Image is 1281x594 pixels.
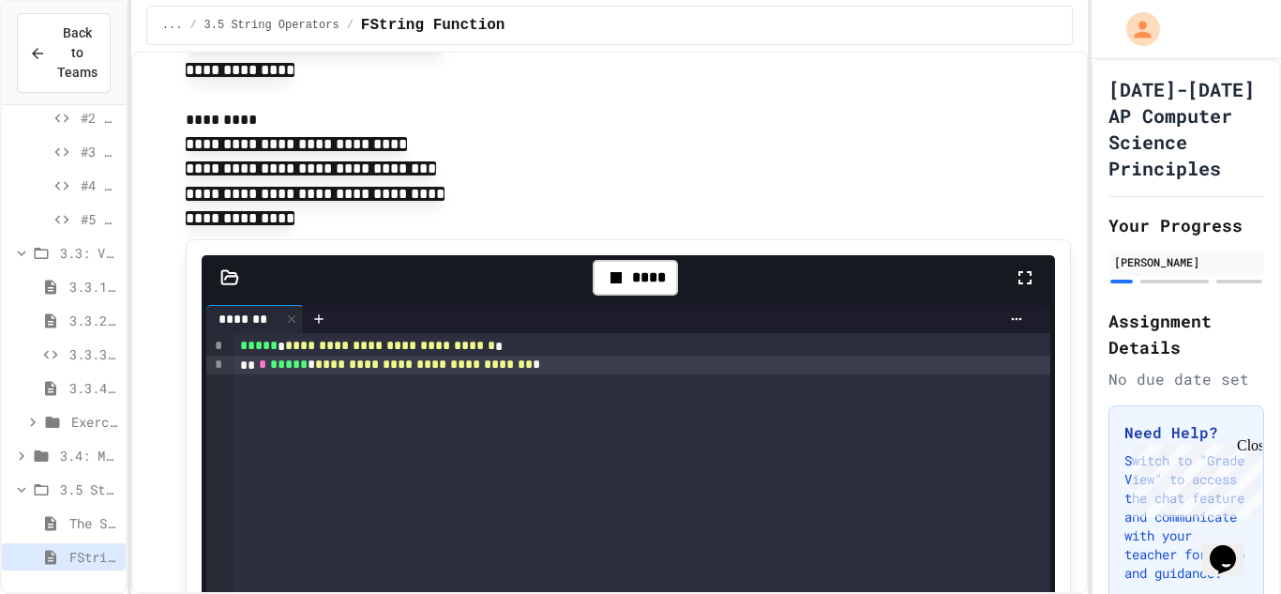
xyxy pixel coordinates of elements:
[81,142,118,161] span: #3 - Fix the Code (Medium)
[60,243,118,263] span: 3.3: Variables and Data Types
[57,23,98,83] span: Back to Teams
[1114,253,1258,270] div: [PERSON_NAME]
[71,412,118,432] span: Exercise - Variables and Data Types
[162,18,183,33] span: ...
[1108,308,1264,360] h2: Assignment Details
[1108,368,1264,390] div: No due date set
[81,108,118,128] span: #2 - Complete the Code (Easy)
[1108,212,1264,238] h2: Your Progress
[361,14,505,37] span: FString Function
[69,277,118,297] span: 3.3.1: Variables and Data Types
[69,344,118,364] span: 3.3.3: What's the Type?
[81,175,118,195] span: #4 - Complete the Code (Medium)
[1124,421,1248,444] h3: Need Help?
[204,18,339,33] span: 3.5 String Operators
[81,209,118,229] span: #5 - Fix the Code (Hard)
[69,311,118,330] span: 3.3.2: Review - Variables and Data Types
[60,480,118,499] span: 3.5 String Operators
[1202,519,1262,575] iframe: chat widget
[60,446,118,465] span: 3.4: Mathematical Operators
[69,378,118,398] span: 3.3.4: AP Practice - Variables
[347,18,354,33] span: /
[69,547,118,567] span: FString Function
[1125,437,1262,517] iframe: chat widget
[1107,8,1165,51] div: My Account
[8,8,129,119] div: Chat with us now!Close
[1124,451,1248,583] p: Switch to "Grade View" to access the chat feature and communicate with your teacher for help and ...
[1108,76,1264,181] h1: [DATE]-[DATE] AP Computer Science Principles
[189,18,196,33] span: /
[69,513,118,533] span: The String Module
[17,13,111,93] button: Back to Teams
